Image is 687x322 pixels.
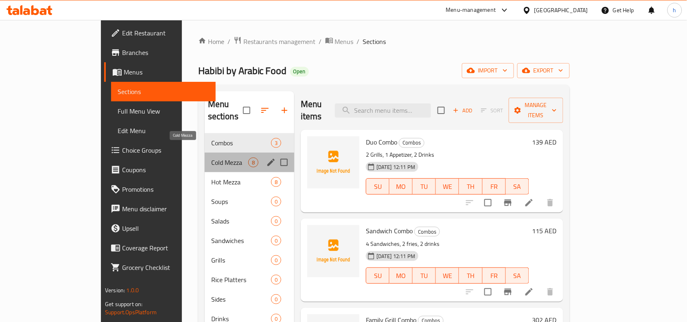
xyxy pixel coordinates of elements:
input: search [335,103,431,118]
span: Edit Menu [118,126,209,136]
a: Menus [104,62,216,82]
a: Choice Groups [104,140,216,160]
div: Hot Mezza [211,177,271,187]
button: delete [540,282,560,302]
span: Add item [450,104,476,117]
button: delete [540,193,560,212]
button: WE [436,178,459,195]
button: WE [436,267,459,284]
div: Open [290,67,309,77]
a: Branches [104,43,216,62]
div: items [271,294,281,304]
h2: Menu items [301,98,325,123]
span: 0 [271,217,281,225]
span: Grocery Checklist [122,263,209,272]
span: Full Menu View [118,106,209,116]
a: Sections [111,82,216,101]
a: Restaurants management [234,36,316,47]
span: Sides [211,294,271,304]
span: Menus [335,37,354,46]
span: Select section [433,102,450,119]
span: Select to update [479,194,497,211]
div: items [271,197,281,206]
span: Upsell [122,223,209,233]
div: Hot Mezza8 [205,172,294,192]
span: Sections [363,37,386,46]
span: export [524,66,563,76]
span: FR [486,181,503,193]
span: 0 [271,237,281,245]
span: Manage items [515,100,557,120]
span: Sort sections [255,101,275,120]
div: [GEOGRAPHIC_DATA] [534,6,588,15]
button: Manage items [509,98,563,123]
div: Sandwiches0 [205,231,294,250]
span: Promotions [122,184,209,194]
div: Sandwiches [211,236,271,245]
a: Promotions [104,180,216,199]
div: Combos [399,138,424,148]
div: Rice Platters0 [205,270,294,289]
button: TU [413,178,436,195]
span: Select all sections [238,102,255,119]
button: Branch-specific-item [498,282,518,302]
p: 4 Sandwiches, 2 fries, 2 drinks [366,239,529,249]
li: / [228,37,230,46]
span: Rice Platters [211,275,271,285]
span: Habibi by Arabic Food [198,61,287,80]
span: 0 [271,276,281,284]
span: 0 [271,296,281,303]
span: Cold Mezza [211,158,248,167]
div: Soups0 [205,192,294,211]
div: Grills0 [205,250,294,270]
span: Coverage Report [122,243,209,253]
li: / [357,37,360,46]
span: MO [393,270,409,282]
span: Choice Groups [122,145,209,155]
button: Add section [275,101,294,120]
div: Menu-management [446,5,496,15]
div: Cold Mezza8edit [205,153,294,172]
span: Add [452,106,474,115]
span: import [468,66,508,76]
button: SU [366,178,389,195]
button: MO [389,267,413,284]
span: Get support on: [105,299,142,309]
span: Combos [399,138,424,147]
span: Combos [415,227,440,237]
span: Open [290,68,309,75]
button: import [462,63,514,78]
span: Soups [211,197,271,206]
span: Menus [124,67,209,77]
a: Support.OpsPlatform [105,307,157,318]
span: MO [393,181,409,193]
div: Grills [211,255,271,265]
img: Sandwich Combo [307,225,359,277]
img: Duo Combo [307,136,359,188]
button: MO [389,178,413,195]
a: Coupons [104,160,216,180]
div: Sides0 [205,289,294,309]
span: Menu disclaimer [122,204,209,214]
a: Grocery Checklist [104,258,216,277]
div: items [271,177,281,187]
div: items [271,255,281,265]
li: / [319,37,322,46]
a: Edit menu item [524,198,534,208]
span: SA [509,270,526,282]
span: SU [370,270,386,282]
span: Select section first [476,104,509,117]
div: items [271,216,281,226]
span: Select to update [479,283,497,300]
span: TH [462,270,479,282]
span: h [673,6,676,15]
span: 1.0.0 [127,285,139,296]
span: Salads [211,216,271,226]
span: Edit Restaurant [122,28,209,38]
a: Menus [325,36,354,47]
button: TH [459,178,482,195]
h2: Menu sections [208,98,243,123]
p: 2 Grills, 1 Appetizer, 2 Drinks [366,150,529,160]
